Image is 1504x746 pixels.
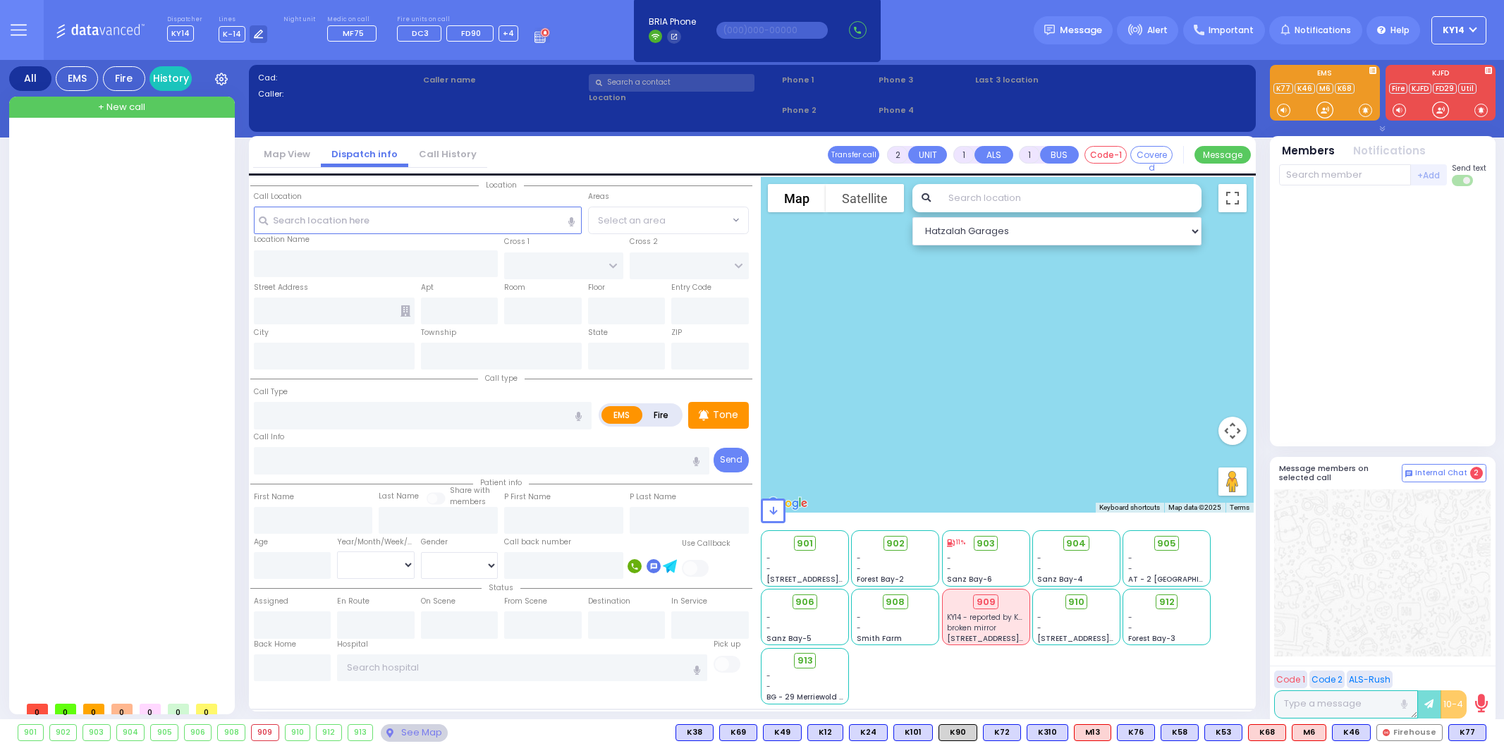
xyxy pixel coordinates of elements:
span: KY14 - reported by K90 [947,612,1028,623]
label: Location [589,92,777,104]
span: 908 [886,595,905,609]
span: Phone 3 [879,74,970,86]
span: - [766,681,771,692]
label: Destination [588,596,630,607]
div: 905 [151,725,178,740]
span: - [1037,563,1041,574]
span: Important [1209,24,1254,37]
div: K68 [1248,724,1286,741]
button: BUS [1040,146,1079,164]
div: M6 [1292,724,1326,741]
button: Notifications [1353,143,1426,159]
span: - [1037,612,1041,623]
input: Search location here [254,207,582,233]
div: See map [381,724,447,742]
label: Township [421,327,456,338]
div: 901 [18,725,43,740]
div: K69 [719,724,757,741]
div: K53 [1204,724,1242,741]
label: EMS [1270,70,1380,80]
span: - [766,671,771,681]
label: From Scene [504,596,547,607]
span: 912 [1159,595,1175,609]
div: BLS [763,724,802,741]
div: 904 [117,725,145,740]
a: Open this area in Google Maps (opens a new window) [764,494,811,513]
div: 908 [218,725,245,740]
span: Notifications [1295,24,1351,37]
span: KY14 [167,25,194,42]
span: K-14 [219,26,245,42]
div: 909 [252,725,279,740]
span: Sanz Bay-6 [947,574,992,585]
div: BLS [893,724,933,741]
span: - [1128,623,1132,633]
div: ALS [1248,724,1286,741]
label: In Service [671,596,707,607]
label: Hospital [337,639,368,650]
span: FD90 [461,27,481,39]
span: - [857,623,861,633]
button: Drag Pegman onto the map to open Street View [1218,467,1247,496]
input: Search a contact [589,74,754,92]
label: Call Type [254,386,288,398]
input: Search member [1279,164,1411,185]
span: 0 [168,704,189,714]
label: Call Location [254,191,302,202]
label: Use Callback [682,538,730,549]
div: 912 [317,725,341,740]
div: BLS [1448,724,1486,741]
span: Sanz Bay-5 [766,633,812,644]
div: K58 [1161,724,1199,741]
div: 11% [947,538,965,548]
span: AT - 2 [GEOGRAPHIC_DATA] [1128,574,1233,585]
span: KY14 [1443,24,1465,37]
span: members [450,496,486,507]
button: Message [1194,146,1251,164]
button: Code 1 [1274,671,1307,688]
span: Call type [478,373,525,384]
span: BRIA Phone [649,16,696,28]
span: Location [479,180,524,190]
span: - [857,563,861,574]
label: First Name [254,491,294,503]
button: Show street map [768,184,826,212]
div: All [9,66,51,91]
span: - [766,612,771,623]
img: red-radio-icon.svg [1383,729,1390,736]
span: [STREET_ADDRESS][PERSON_NAME] [947,633,1080,644]
span: MF75 [343,27,364,39]
label: Lines [219,16,268,24]
label: Last Name [379,491,419,502]
button: Show satellite imagery [826,184,904,212]
span: Sanz Bay-4 [1037,574,1083,585]
label: Last 3 location [975,74,1111,86]
button: Code 2 [1309,671,1345,688]
div: K24 [849,724,888,741]
span: 905 [1157,537,1176,551]
span: 0 [83,704,104,714]
div: BLS [807,724,843,741]
span: - [766,563,771,574]
div: 906 [185,725,212,740]
div: K77 [1448,724,1486,741]
div: M13 [1074,724,1111,741]
div: K46 [1332,724,1371,741]
span: - [947,553,951,563]
div: K49 [763,724,802,741]
input: Search location [939,184,1201,212]
span: Help [1390,24,1410,37]
label: Caller: [258,88,419,100]
span: Select an area [598,214,666,228]
label: Room [504,282,525,293]
span: - [1128,553,1132,563]
span: Internal Chat [1415,468,1467,478]
button: Toggle fullscreen view [1218,184,1247,212]
span: - [766,553,771,563]
span: - [1128,563,1132,574]
span: Other building occupants [401,305,410,317]
label: City [254,327,269,338]
div: BLS [1332,724,1371,741]
label: Cross 2 [630,236,658,247]
label: Areas [588,191,609,202]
